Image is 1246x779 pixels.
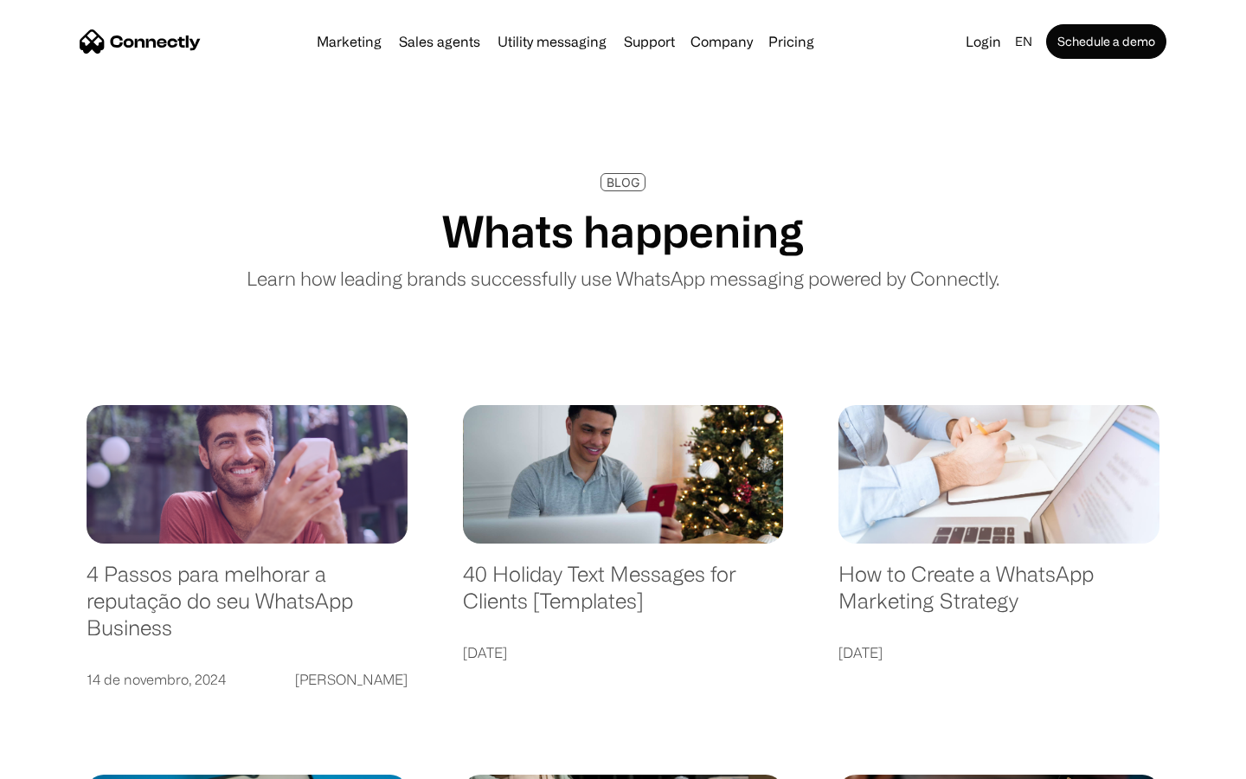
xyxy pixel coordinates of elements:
a: Utility messaging [491,35,613,48]
div: [DATE] [463,641,507,665]
h1: Whats happening [442,205,804,257]
a: Login [959,29,1008,54]
a: Schedule a demo [1046,24,1166,59]
aside: Language selected: English [17,749,104,773]
div: [DATE] [838,641,883,665]
a: Marketing [310,35,389,48]
a: Support [617,35,682,48]
div: 14 de novembro, 2024 [87,667,226,692]
a: Pricing [761,35,821,48]
a: 4 Passos para melhorar a reputação do seu WhatsApp Business [87,561,408,658]
a: 40 Holiday Text Messages for Clients [Templates] [463,561,784,631]
div: BLOG [607,176,639,189]
p: Learn how leading brands successfully use WhatsApp messaging powered by Connectly. [247,264,999,293]
div: Company [690,29,753,54]
div: en [1015,29,1032,54]
ul: Language list [35,749,104,773]
a: Sales agents [392,35,487,48]
div: [PERSON_NAME] [295,667,408,692]
a: How to Create a WhatsApp Marketing Strategy [838,561,1159,631]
